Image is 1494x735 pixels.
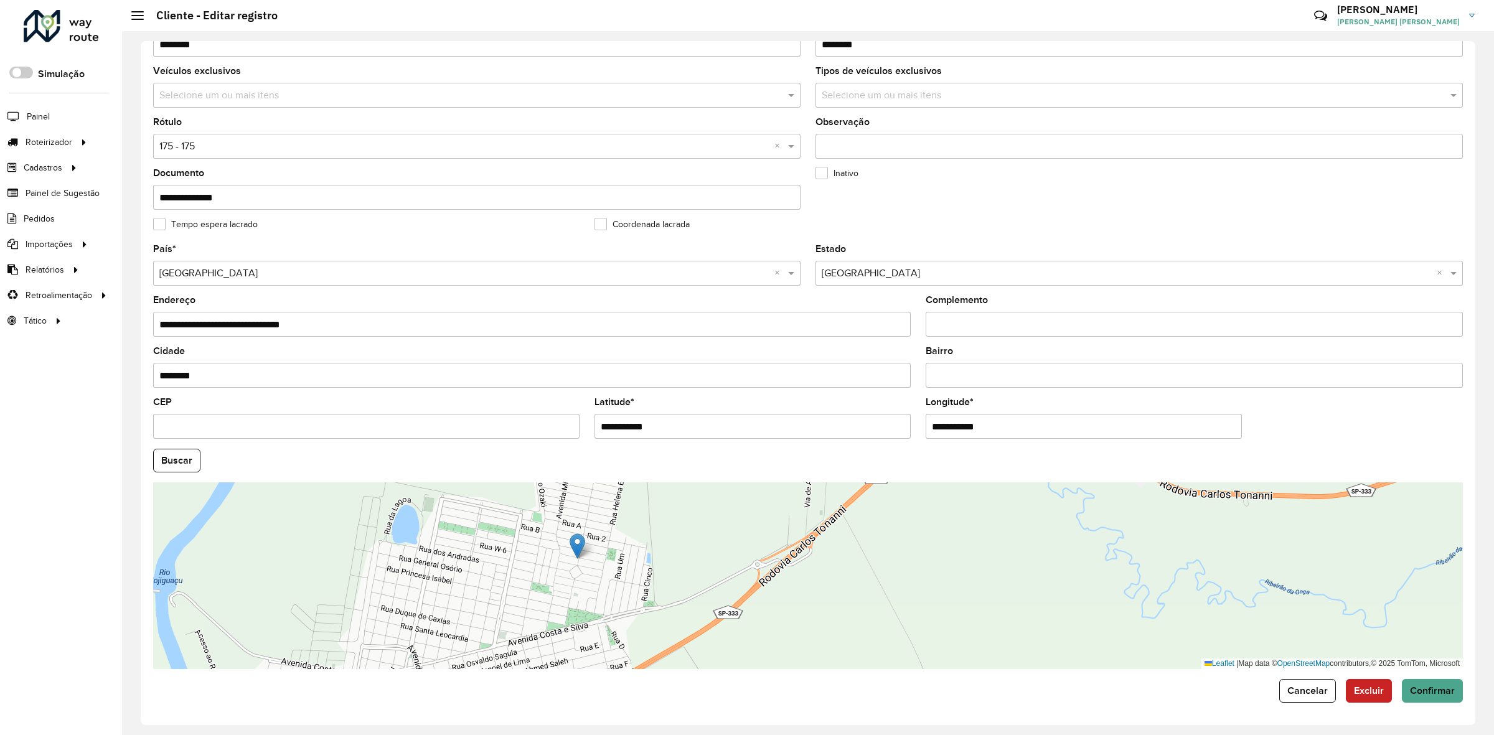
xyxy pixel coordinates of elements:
[153,241,176,256] label: País
[594,395,634,410] label: Latitude
[153,166,204,180] label: Documento
[153,293,195,307] label: Endereço
[24,161,62,174] span: Cadastros
[38,67,85,82] label: Simulação
[153,395,172,410] label: CEP
[1410,685,1455,696] span: Confirmar
[1205,659,1234,668] a: Leaflet
[1277,659,1330,668] a: OpenStreetMap
[26,238,73,251] span: Importações
[1437,266,1447,281] span: Clear all
[594,218,690,231] label: Coordenada lacrada
[815,241,846,256] label: Estado
[26,289,92,302] span: Retroalimentação
[153,344,185,358] label: Cidade
[926,344,953,358] label: Bairro
[926,293,988,307] label: Complemento
[26,136,72,149] span: Roteirizador
[26,187,100,200] span: Painel de Sugestão
[1279,679,1336,703] button: Cancelar
[815,63,942,78] label: Tipos de veículos exclusivos
[1287,685,1328,696] span: Cancelar
[774,139,785,154] span: Clear all
[153,449,200,472] button: Buscar
[1236,659,1238,668] span: |
[774,266,785,281] span: Clear all
[27,110,50,123] span: Painel
[815,167,858,180] label: Inativo
[144,9,278,22] h2: Cliente - Editar registro
[24,314,47,327] span: Tático
[153,63,241,78] label: Veículos exclusivos
[1346,679,1392,703] button: Excluir
[1354,685,1384,696] span: Excluir
[1402,679,1463,703] button: Confirmar
[153,218,258,231] label: Tempo espera lacrado
[26,263,64,276] span: Relatórios
[24,212,55,225] span: Pedidos
[1337,4,1460,16] h3: [PERSON_NAME]
[1201,658,1463,669] div: Map data © contributors,© 2025 TomTom, Microsoft
[153,115,182,129] label: Rótulo
[570,533,585,559] img: Marker
[1337,16,1460,27] span: [PERSON_NAME] [PERSON_NAME]
[815,115,870,129] label: Observação
[926,395,974,410] label: Longitude
[1307,2,1334,29] a: Contato Rápido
